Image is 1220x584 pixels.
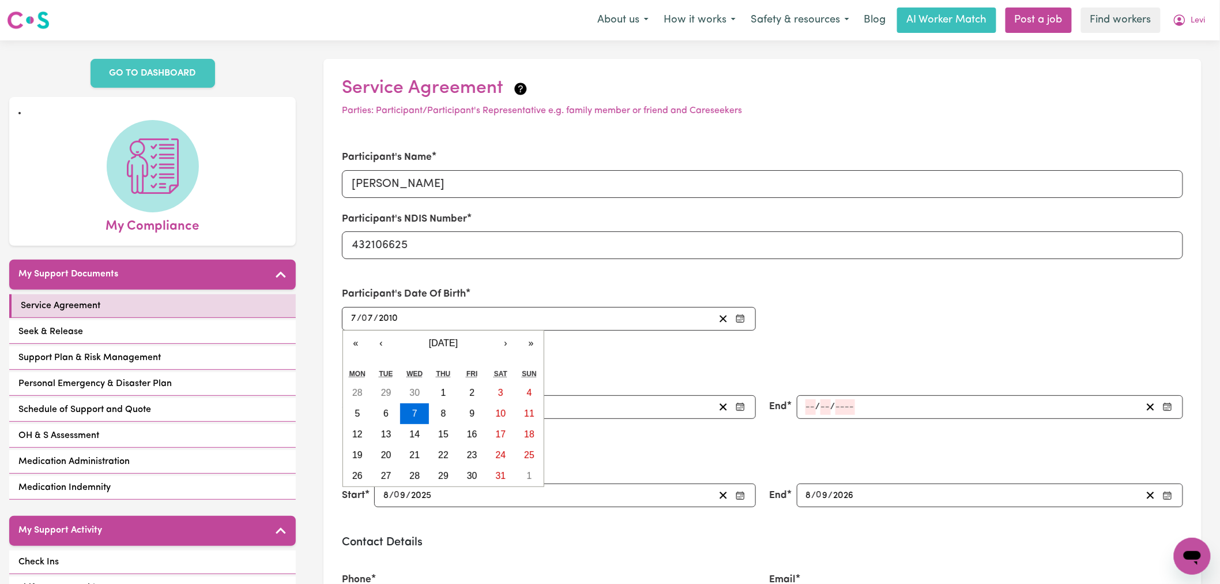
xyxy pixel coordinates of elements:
[343,466,372,486] button: July 26, 2010
[1191,14,1206,27] span: Levi
[458,445,487,466] button: July 23, 2010
[429,403,458,424] button: July 8, 2010
[342,488,365,503] label: Start
[372,445,401,466] button: July 20, 2010
[458,403,487,424] button: July 9, 2010
[352,471,363,481] abbr: July 26, 2010
[494,370,507,378] abbr: Saturday
[829,491,833,501] span: /
[343,331,368,356] button: «
[833,488,855,503] input: ----
[495,471,506,481] abbr: July 31, 2010
[438,471,449,481] abbr: July 29, 2010
[352,450,363,460] abbr: July 19, 2010
[409,471,420,481] abbr: July 28, 2010
[91,59,215,88] a: GO TO DASHBOARD
[656,8,743,32] button: How it works
[441,409,446,418] abbr: July 8, 2010
[495,450,506,460] abbr: July 24, 2010
[357,313,362,324] span: /
[816,491,822,500] span: 0
[18,269,118,280] h5: My Support Documents
[9,450,296,474] a: Medication Administration
[438,450,449,460] abbr: July 22, 2010
[590,8,656,32] button: About us
[18,120,287,237] a: My Compliance
[381,429,391,439] abbr: July 13, 2010
[394,331,493,356] button: [DATE]
[409,429,420,439] abbr: July 14, 2010
[400,424,429,445] button: July 14, 2010
[469,409,475,418] abbr: July 9, 2010
[7,10,50,31] img: Careseekers logo
[18,403,151,417] span: Schedule of Support and Quote
[18,377,172,391] span: Personal Emergency & Disaster Plan
[469,388,475,398] abbr: July 2, 2010
[343,403,372,424] button: July 5, 2010
[409,450,420,460] abbr: July 21, 2010
[817,488,829,503] input: --
[362,314,367,323] span: 0
[518,331,544,356] button: »
[342,287,466,302] label: Participant's Date Of Birth
[18,429,99,443] span: OH & S Assessment
[374,313,378,324] span: /
[9,424,296,448] a: OH & S Assessment
[18,325,83,339] span: Seek & Release
[743,8,857,32] button: Safety & resources
[857,8,893,33] a: Blog
[515,445,544,466] button: July 25, 2010
[406,370,423,378] abbr: Wednesday
[351,311,357,327] input: --
[835,399,855,415] input: ----
[1165,8,1213,32] button: My Account
[378,311,399,327] input: ----
[352,388,363,398] abbr: June 28, 2010
[429,424,458,445] button: July 15, 2010
[524,429,534,439] abbr: July 18, 2010
[816,402,820,412] span: /
[7,7,50,33] a: Careseekers logo
[1081,8,1161,33] a: Find workers
[458,424,487,445] button: July 16, 2010
[389,491,394,501] span: /
[524,450,534,460] abbr: July 25, 2010
[412,409,417,418] abbr: July 7, 2010
[9,551,296,574] a: Check Ins
[372,424,401,445] button: July 13, 2010
[394,488,406,503] input: --
[400,403,429,424] button: July 7, 2010
[467,471,477,481] abbr: July 30, 2010
[9,398,296,422] a: Schedule of Support and Quote
[342,536,1183,549] h3: Contact Details
[342,77,1183,99] h2: Service Agreement
[466,370,477,378] abbr: Friday
[487,403,515,424] button: July 10, 2010
[342,358,1183,372] h3: Plan Start & End Date
[349,370,366,378] abbr: Monday
[106,212,199,237] span: My Compliance
[487,383,515,403] button: July 3, 2010
[368,331,394,356] button: ‹
[467,450,477,460] abbr: July 23, 2010
[458,466,487,486] button: July 30, 2010
[770,488,788,503] label: End
[524,409,534,418] abbr: July 11, 2010
[342,150,432,165] label: Participant's Name
[381,450,391,460] abbr: July 20, 2010
[436,370,451,378] abbr: Thursday
[493,331,518,356] button: ›
[400,383,429,403] button: June 30, 2010
[381,471,391,481] abbr: July 27, 2010
[400,445,429,466] button: July 21, 2010
[362,311,374,327] input: --
[372,383,401,403] button: June 29, 2010
[831,402,835,412] span: /
[527,471,532,481] abbr: August 1, 2010
[1006,8,1072,33] a: Post a job
[487,445,515,466] button: July 24, 2010
[352,429,363,439] abbr: July 12, 2010
[805,399,816,415] input: --
[805,488,812,503] input: --
[394,491,400,500] span: 0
